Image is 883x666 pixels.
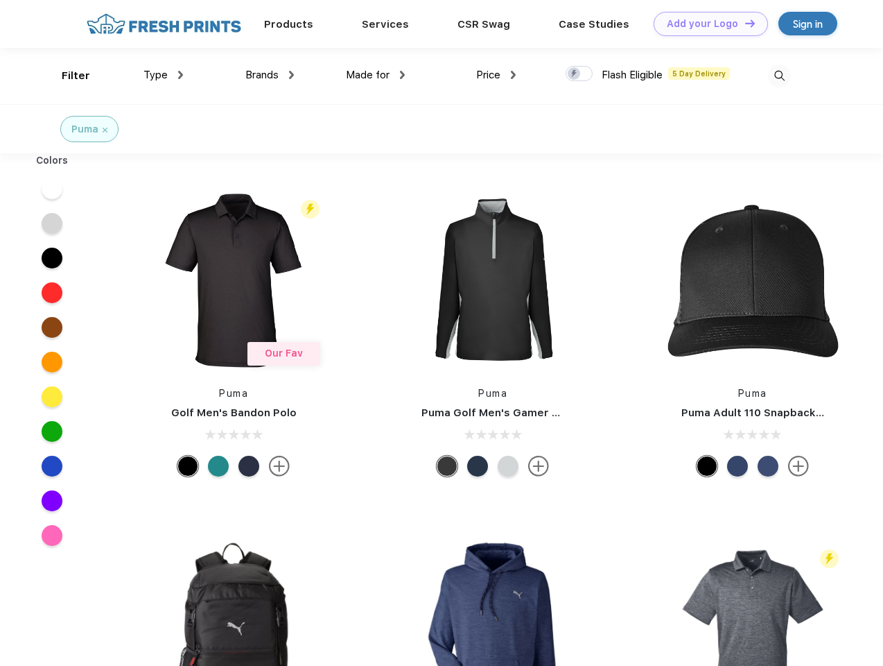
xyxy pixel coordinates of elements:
[219,388,248,399] a: Puma
[301,200,320,219] img: flash_active_toggle.svg
[793,16,823,32] div: Sign in
[528,456,549,477] img: more.svg
[788,456,809,477] img: more.svg
[289,71,294,79] img: dropdown.png
[421,407,640,419] a: Puma Golf Men's Gamer Golf Quarter-Zip
[346,69,390,81] span: Made for
[177,456,198,477] div: Puma Black
[362,18,409,31] a: Services
[208,456,229,477] div: Green Lagoon
[71,122,98,137] div: Puma
[269,456,290,477] img: more.svg
[245,69,279,81] span: Brands
[171,407,297,419] a: Golf Men's Bandon Polo
[820,549,839,568] img: flash_active_toggle.svg
[62,68,90,84] div: Filter
[745,19,755,27] img: DT
[738,388,767,399] a: Puma
[661,188,845,373] img: func=resize&h=266
[265,348,303,359] span: Our Fav
[437,456,457,477] div: Puma Black
[697,456,717,477] div: Pma Blk Pma Blk
[476,69,500,81] span: Price
[178,71,183,79] img: dropdown.png
[668,67,730,80] span: 5 Day Delivery
[400,71,405,79] img: dropdown.png
[727,456,748,477] div: Peacoat with Qut Shd
[141,188,326,373] img: func=resize&h=266
[667,18,738,30] div: Add your Logo
[143,69,168,81] span: Type
[778,12,837,35] a: Sign in
[602,69,663,81] span: Flash Eligible
[238,456,259,477] div: Navy Blazer
[82,12,245,36] img: fo%20logo%202.webp
[758,456,778,477] div: Peacoat Qut Shd
[467,456,488,477] div: Navy Blazer
[478,388,507,399] a: Puma
[26,153,79,168] div: Colors
[264,18,313,31] a: Products
[457,18,510,31] a: CSR Swag
[511,71,516,79] img: dropdown.png
[768,65,791,87] img: desktop_search.svg
[401,188,585,373] img: func=resize&h=266
[103,128,107,133] img: filter_cancel.svg
[498,456,518,477] div: High Rise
